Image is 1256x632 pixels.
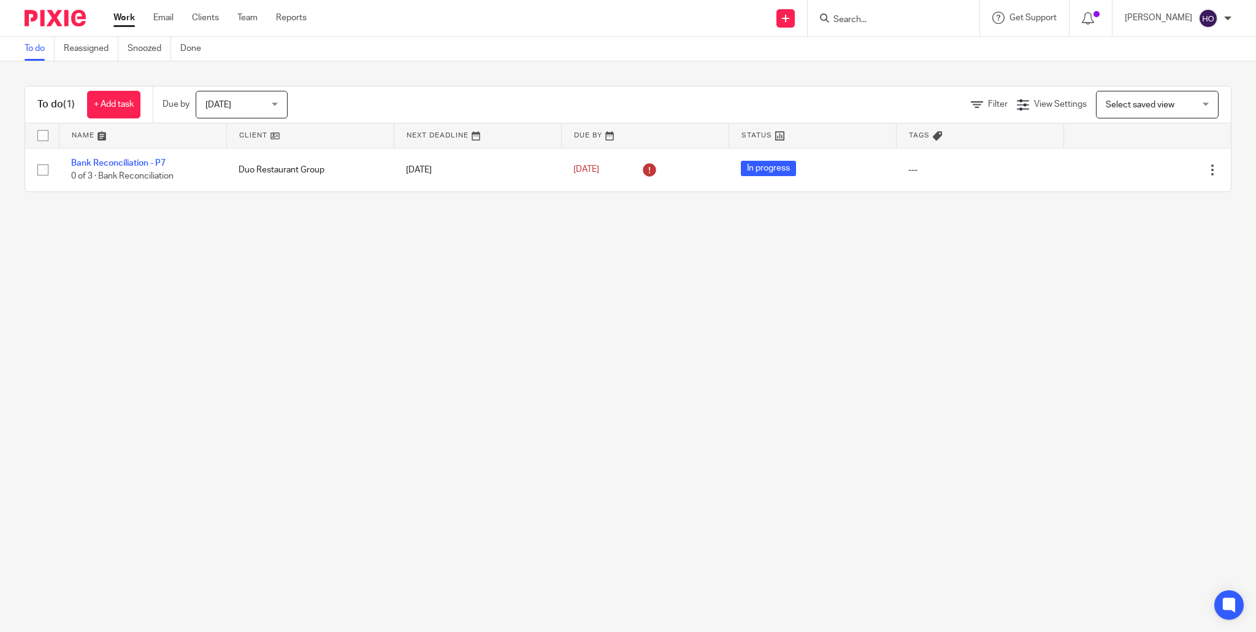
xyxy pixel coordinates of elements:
[25,37,55,61] a: To do
[237,12,258,24] a: Team
[1198,9,1218,28] img: svg%3E
[226,148,394,191] td: Duo Restaurant Group
[64,37,118,61] a: Reassigned
[180,37,210,61] a: Done
[153,12,174,24] a: Email
[1034,100,1087,109] span: View Settings
[192,12,219,24] a: Clients
[832,15,943,26] input: Search
[909,132,930,139] span: Tags
[71,159,166,168] a: Bank Reconciliation - P7
[1009,13,1057,22] span: Get Support
[37,98,75,111] h1: To do
[128,37,171,61] a: Snoozed
[988,100,1008,109] span: Filter
[1125,12,1192,24] p: [PERSON_NAME]
[87,91,140,118] a: + Add task
[25,10,86,26] img: Pixie
[394,148,561,191] td: [DATE]
[276,12,307,24] a: Reports
[63,99,75,109] span: (1)
[1106,101,1174,109] span: Select saved view
[908,164,1051,176] div: ---
[573,166,599,174] span: [DATE]
[163,98,190,110] p: Due by
[113,12,135,24] a: Work
[71,172,174,180] span: 0 of 3 · Bank Reconciliation
[741,161,796,176] span: In progress
[205,101,231,109] span: [DATE]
